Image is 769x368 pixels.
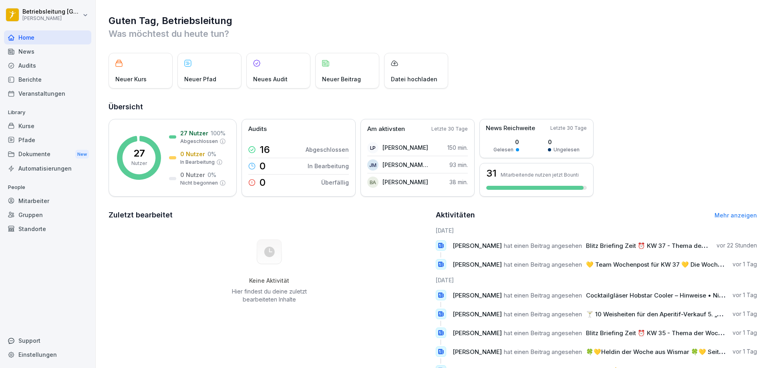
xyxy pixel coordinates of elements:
a: Veranstaltungen [4,86,91,101]
p: [PERSON_NAME] [382,178,428,186]
p: Audits [248,125,267,134]
h1: Guten Tag, Betriebsleitung [109,14,757,27]
h3: 31 [486,169,497,178]
p: [PERSON_NAME] De [PERSON_NAME] Mota [382,161,429,169]
a: News [4,44,91,58]
p: 150 min. [447,143,468,152]
p: 100 % [211,129,225,137]
a: Automatisierungen [4,161,91,175]
span: [PERSON_NAME] [453,261,502,268]
p: Letzte 30 Tage [431,125,468,133]
div: Gruppen [4,208,91,222]
a: Berichte [4,72,91,86]
a: Mitarbeiter [4,194,91,208]
p: 0 Nutzer [180,150,205,158]
span: hat einen Beitrag angesehen [504,348,582,356]
p: 16 [260,145,270,155]
span: hat einen Beitrag angesehen [504,242,582,249]
p: Abgeschlossen [306,145,349,154]
p: vor 1 Tag [733,348,757,356]
h2: Zuletzt bearbeitet [109,209,430,221]
a: Standorte [4,222,91,236]
h6: [DATE] [436,226,757,235]
p: People [4,181,91,194]
p: vor 1 Tag [733,310,757,318]
div: Dokumente [4,147,91,162]
p: 0 [548,138,580,146]
p: 0 [260,178,266,187]
a: Pfade [4,133,91,147]
p: Datei hochladen [391,75,437,83]
div: New [75,150,89,159]
p: Library [4,106,91,119]
p: [PERSON_NAME] [382,143,428,152]
p: 0 Nutzer [180,171,205,179]
h5: Keine Aktivität [229,277,310,284]
span: hat einen Beitrag angesehen [504,310,582,318]
span: [PERSON_NAME] [453,292,502,299]
p: 27 Nutzer [180,129,208,137]
span: Blitz Briefing Zeit ⏰ KW 35 - Thema der Woche: Dips / Saucen [586,329,769,337]
p: Nicht begonnen [180,179,218,187]
p: Neuer Beitrag [322,75,361,83]
span: [PERSON_NAME] [453,242,502,249]
span: hat einen Beitrag angesehen [504,292,582,299]
span: [PERSON_NAME] [453,348,502,356]
span: [PERSON_NAME] [453,310,502,318]
p: 27 [133,149,145,158]
p: Neuer Kurs [115,75,147,83]
p: vor 22 Stunden [717,241,757,249]
div: JM [367,159,378,171]
p: 0 [260,161,266,171]
p: Neuer Pfad [184,75,216,83]
p: In Bearbeitung [180,159,215,166]
p: Hier findest du deine zuletzt bearbeiteten Inhalte [229,288,310,304]
p: vor 1 Tag [733,329,757,337]
p: 0 % [207,150,216,158]
p: vor 1 Tag [733,291,757,299]
p: Mitarbeitende nutzen jetzt Bounti [501,172,579,178]
h2: Übersicht [109,101,757,113]
p: Letzte 30 Tage [550,125,587,132]
p: Überfällig [321,178,349,187]
h2: Aktivitäten [436,209,475,221]
p: [PERSON_NAME] [22,16,81,21]
p: In Bearbeitung [308,162,349,170]
a: Home [4,30,91,44]
a: Mehr anzeigen [715,212,757,219]
a: Audits [4,58,91,72]
a: DokumenteNew [4,147,91,162]
div: Support [4,334,91,348]
p: 38 min. [449,178,468,186]
p: Neues Audit [253,75,288,83]
p: 0 % [207,171,216,179]
p: Ungelesen [554,146,580,153]
p: Nutzer [131,160,147,167]
p: vor 1 Tag [733,260,757,268]
p: Abgeschlossen [180,138,218,145]
div: BA [367,177,378,188]
span: hat einen Beitrag angesehen [504,329,582,337]
span: hat einen Beitrag angesehen [504,261,582,268]
h6: [DATE] [436,276,757,284]
div: Einstellungen [4,348,91,362]
p: News Reichweite [486,124,535,133]
a: Kurse [4,119,91,133]
p: 93 min. [449,161,468,169]
p: Was möchtest du heute tun? [109,27,757,40]
p: 0 [493,138,519,146]
p: Gelesen [493,146,513,153]
span: [PERSON_NAME] [453,329,502,337]
p: Am aktivsten [367,125,405,134]
div: LP [367,142,378,153]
